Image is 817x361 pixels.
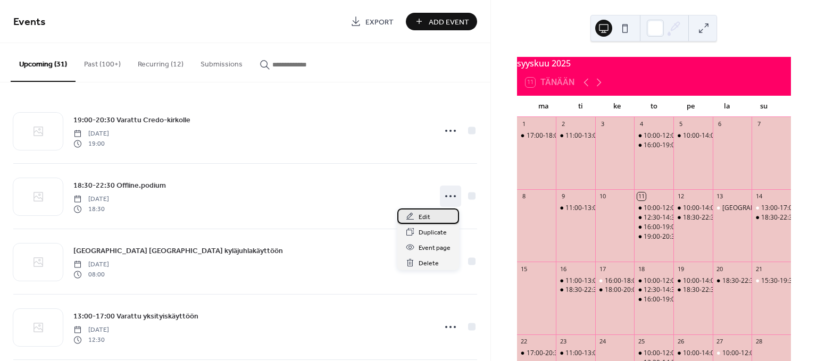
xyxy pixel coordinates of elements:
span: [DATE] [73,129,109,139]
div: 15 [520,265,528,273]
div: 17:00-18:00 MarjaVerkon vapaaehtoisten perehdytystilaisuus [517,131,556,140]
div: ma [526,96,562,117]
div: 10:00-12:00 Kivistön eläkeläiskerhon kuvataiteilijat [644,204,793,213]
div: pe [672,96,709,117]
div: 3 [598,120,606,128]
div: 17:00-20:30 Marttailta: Kivistön Martat [527,349,640,358]
div: syyskuu 2025 [517,57,791,70]
div: 12 [677,192,685,200]
div: 17:00-20:30 Marttailta: Kivistön Martat [517,349,556,358]
div: 10:00-12:00 Kivistön eläkeläiskerhon kuvataiteilijat [644,131,793,140]
button: Past (100+) [76,43,129,81]
div: 16:00-19:00 Credo Meet [634,141,673,150]
div: 18:30-22:30 Offline.podium [673,286,713,295]
a: 18:30-22:30 Offline.podium [73,179,166,191]
div: 20 [716,265,724,273]
span: [DATE] [73,325,109,335]
span: [DATE] [73,260,109,270]
div: 11:00-13:00 Olotilakahvila [556,204,595,213]
div: 14 [755,192,763,200]
span: 08:00 [73,270,109,279]
div: 10:00-12:00 Kivistön eläkeläiskerhon kuvataiteilijat [634,276,673,286]
span: 19:00 [73,139,109,148]
button: Recurring (12) [129,43,192,81]
div: 25 [637,338,645,346]
div: su [746,96,782,117]
div: 6 [716,120,724,128]
div: 11:00-13:00 [PERSON_NAME] [565,349,652,358]
span: Edit [419,212,430,223]
a: 19:00-20:30 Varattu Credo-kirkolle [73,114,190,126]
div: 21 [755,265,763,273]
span: Export [365,16,394,28]
div: 11:00-13:00 Olotilakahvila [556,349,595,358]
div: 10:00-12:00 Kivistön eläkeläiskerhon kuvataiteilijat [634,349,673,358]
div: 12:30-14:30 Kivistö-Kanniston kyläystävät [634,286,673,295]
div: 2 [559,120,567,128]
div: 10:00-14:00 Kivistön kohtaamispaikka /Kivistö Meeting Point [673,349,713,358]
div: 23 [559,338,567,346]
span: Event page [419,242,451,254]
div: 18:30-22:30 Offline.podium [722,276,803,286]
div: 10:00-14:00 Kivistön kohtaamispaikka /Kivistö Meeting Point [673,204,713,213]
span: Duplicate [419,227,447,238]
div: 12:30-14:30 Kivistö-Kanniston kyläystävät [634,213,673,222]
div: 18:30-22:30 Offline.podium [713,276,752,286]
div: 26 [677,338,685,346]
div: 27 [716,338,724,346]
span: Delete [419,258,439,269]
div: 24 [598,338,606,346]
div: 16 [559,265,567,273]
button: Add Event [406,13,477,30]
div: 5 [677,120,685,128]
button: Submissions [192,43,251,81]
button: Upcoming (31) [11,43,76,82]
div: 18:00-20:00 Kivistön Marttojen kässäkahvila [605,286,735,295]
a: Export [343,13,402,30]
div: 4 [637,120,645,128]
div: 10:00-14:00 Kivistön kohtaamispaikka /Kivistö Meeting Point [673,276,713,286]
div: 16:00-19:00 Credo Meet [634,223,673,232]
div: ke [599,96,636,117]
div: 10:00-12:00 Kivistön eläkeläiskerhon kuvataiteilijat [634,204,673,213]
div: 1 [520,120,528,128]
span: 12:30 [73,335,109,345]
div: 19:00-20:30 Varattu Credo-kirkolle [644,232,745,241]
div: Varattu Kivistön kyläjuhlakäyttöön [713,204,752,213]
div: to [636,96,672,117]
span: [GEOGRAPHIC_DATA] [GEOGRAPHIC_DATA] kyläjuhlakäyttöön [73,246,283,257]
div: 18:30-22:30 Offline.podium [683,286,763,295]
div: 16:00-19:00 Credo Meet [644,141,715,150]
div: 10:00-12:00 Kivistön eläkeläiskerhon kuvataiteilijat [634,131,673,140]
span: 13:00-17:00 Varattu yksityiskäyttöön [73,311,198,322]
div: 16:00-19:00 Credo Meet [644,295,715,304]
a: 13:00-17:00 Varattu yksityiskäyttöön [73,310,198,322]
div: 18:30-22:30 Offline.podium [565,286,646,295]
div: 11:00-13:00 [PERSON_NAME] [565,131,652,140]
div: 15:30-19:30 Varattu yksityistilaisuuteen [752,276,791,286]
div: 18:30-22:30 Offline.podium [752,213,791,222]
div: 18:30-22:30 Offline.podium [683,213,763,222]
span: [DATE] [73,195,109,204]
div: 8 [520,192,528,200]
div: 16:00-19:00 Credo Meet [634,295,673,304]
div: 18:30-22:30 Offline.podium [556,286,595,295]
div: 16:00-19:00 Credo Meet [644,223,715,232]
div: 7 [755,120,763,128]
div: 18:30-22:30 Offline.podium [673,213,713,222]
div: 11:00-13:00 Olotilakahvila [556,276,595,286]
span: 18:30-22:30 Offline.podium [73,180,166,191]
span: 18:30 [73,204,109,214]
div: la [709,96,746,117]
div: 16:00-18:00 Kivistön Marttojen hallituksen kokous [595,276,635,286]
div: 11 [637,192,645,200]
div: 13:00-17:00 Varattu yksityiskäyttöön [752,204,791,213]
div: 11:00-13:00 Olotilakahvila [556,131,595,140]
div: 22 [520,338,528,346]
div: 11:00-13:00 [PERSON_NAME] [565,204,652,213]
div: 10:00-12:00 Kivistön eläkeläiskerhon kuvataiteilijat [644,349,793,358]
span: Events [13,12,46,32]
div: 10:00-12:00 Credo-kirkon perhebrunssi [713,349,752,358]
div: 10:00-12:00 Kivistön eläkeläiskerhon kuvataiteilijat [644,276,793,286]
